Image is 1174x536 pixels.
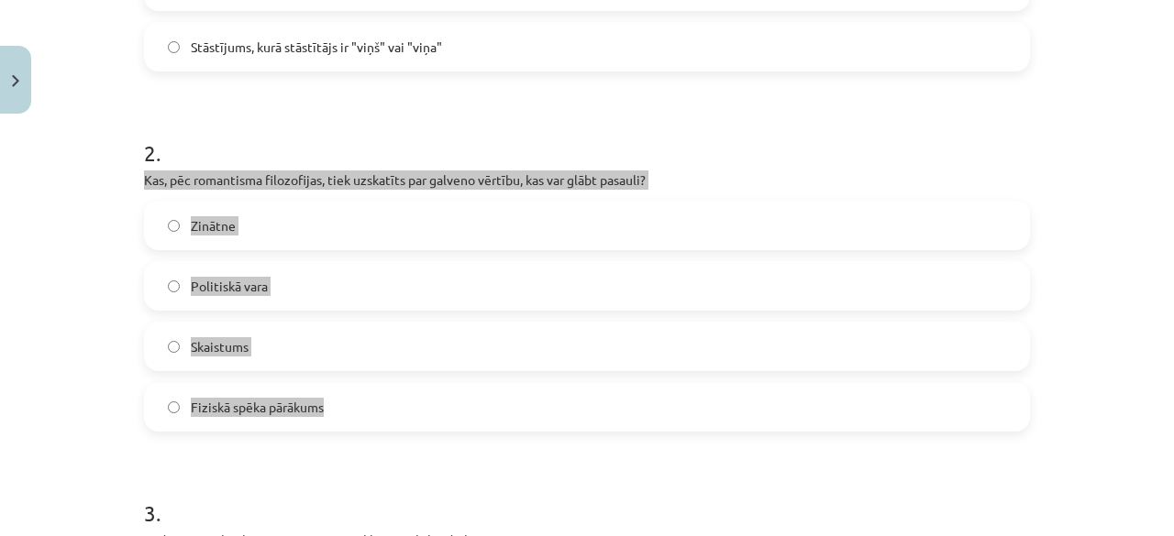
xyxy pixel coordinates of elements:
[144,108,1030,165] h1: 2 .
[168,220,180,232] input: Zinātne
[191,277,268,296] span: Politiskā vara
[191,398,324,417] span: Fiziskā spēka pārākums
[168,280,180,292] input: Politiskā vara
[191,38,442,57] span: Stāstījums, kurā stāstītājs ir "viņš" vai "viņa"
[191,337,249,356] span: Skaistums
[168,341,180,353] input: Skaistums
[191,216,236,235] span: Zinātne
[144,468,1030,525] h1: 3 .
[168,401,180,413] input: Fiziskā spēka pārākums
[144,170,1030,190] p: Kas, pēc romantisma filozofijas, tiek uzskatīts par galveno vērtību, kas var glābt pasauli?
[168,41,180,53] input: Stāstījums, kurā stāstītājs ir "viņš" vai "viņa"
[12,75,19,87] img: icon-close-lesson-0947bae3869378f0d4975bcd49f059093ad1ed9edebbc8119c70593378902aed.svg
